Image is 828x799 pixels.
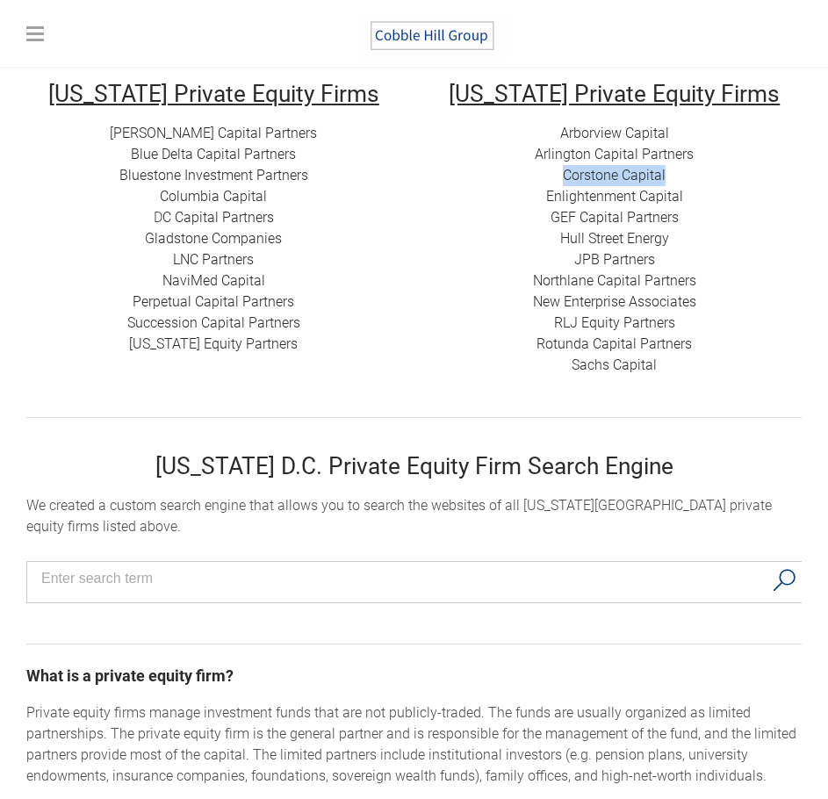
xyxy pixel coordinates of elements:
a: Arborview Capital [560,125,669,141]
a: Hull Street Energy [560,230,669,247]
font: What is a private equity firm? [26,666,234,685]
a: GEF Capital Partners [551,209,679,226]
a: Corstone Capital [563,167,666,184]
img: The Cobble Hill Group LLC [359,14,508,58]
button: Search [767,562,803,599]
h2: ​ [26,662,802,685]
a: JPB Partners [574,251,655,268]
h2: [US_STATE] D.C. Private Equity Firm Search Engine [26,455,802,478]
a: [PERSON_NAME] Capital Partners [110,125,317,141]
a: [US_STATE] Equity Partners​ [129,335,298,352]
u: [US_STATE] Private Equity Firms [449,81,780,107]
a: ​Bluestone Investment Partners [119,167,308,184]
a: C Capital Partners [162,209,274,226]
a: Succession Capital Partners [127,314,300,331]
a: Sachs Capital [572,356,657,373]
a: Blue Delta Capital Partners [131,146,296,162]
input: Search input [41,565,763,592]
a: New Enterprise Associates [533,293,696,310]
div: D [26,123,401,355]
a: Arlington Capital Partners​ [535,146,694,162]
u: [US_STATE] Private Equity Firms [48,81,379,107]
a: Columbia Capital [160,188,267,205]
a: NaviMed Capital [162,272,265,289]
a: ​Perpetual Capital Partners [133,293,294,310]
a: Northlane Capital Partners [533,272,696,289]
a: ​​Rotunda Capital Partners [536,335,692,352]
div: ​We created a custom search engine that allows you to search the websites of all [US_STATE][GEOGR... [26,495,802,537]
a: ​RLJ Equity Partners [554,314,675,331]
a: ​Enlightenment Capital [546,188,683,205]
a: Gladstone Companies [145,230,282,247]
a: LNC Partners [173,251,254,268]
